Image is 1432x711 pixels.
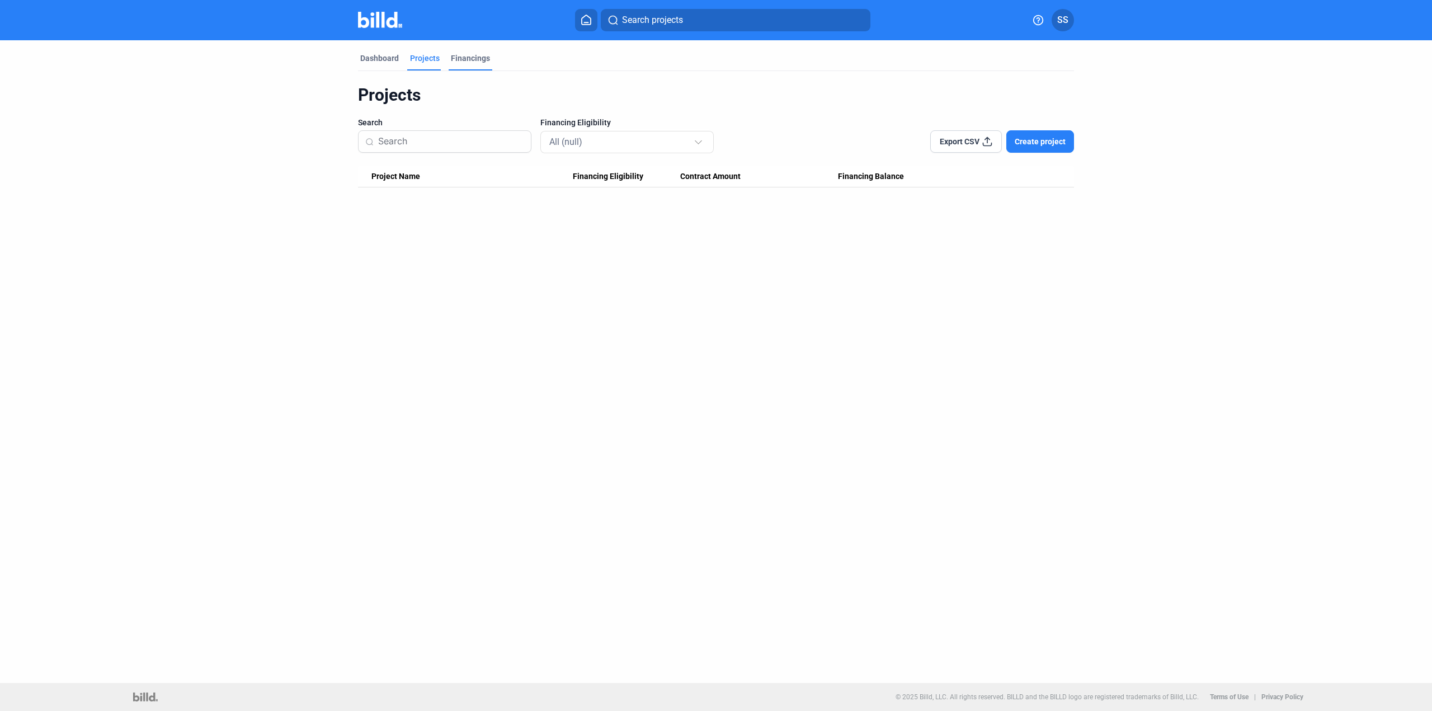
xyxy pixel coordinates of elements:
[1254,693,1256,701] p: |
[601,9,870,31] button: Search projects
[838,172,996,182] div: Financing Balance
[573,172,643,182] span: Financing Eligibility
[930,130,1002,153] button: Export CSV
[680,172,741,182] span: Contract Amount
[896,693,1199,701] p: © 2025 Billd, LLC. All rights reserved. BILLD and the BILLD logo are registered trademarks of Bil...
[540,117,611,128] span: Financing Eligibility
[1210,693,1249,701] b: Terms of Use
[410,53,440,64] div: Projects
[940,136,979,147] span: Export CSV
[1057,13,1068,27] span: SS
[680,172,838,182] div: Contract Amount
[371,172,420,182] span: Project Name
[622,13,683,27] span: Search projects
[1052,9,1074,31] button: SS
[573,172,680,182] div: Financing Eligibility
[1015,136,1066,147] span: Create project
[360,53,399,64] div: Dashboard
[1261,693,1303,701] b: Privacy Policy
[358,84,1074,106] div: Projects
[1006,130,1074,153] button: Create project
[451,53,490,64] div: Financings
[838,172,904,182] span: Financing Balance
[358,117,383,128] span: Search
[371,172,573,182] div: Project Name
[549,136,582,147] mat-select-trigger: All (null)
[358,12,402,28] img: Billd Company Logo
[378,130,524,153] input: Search
[133,693,157,701] img: logo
